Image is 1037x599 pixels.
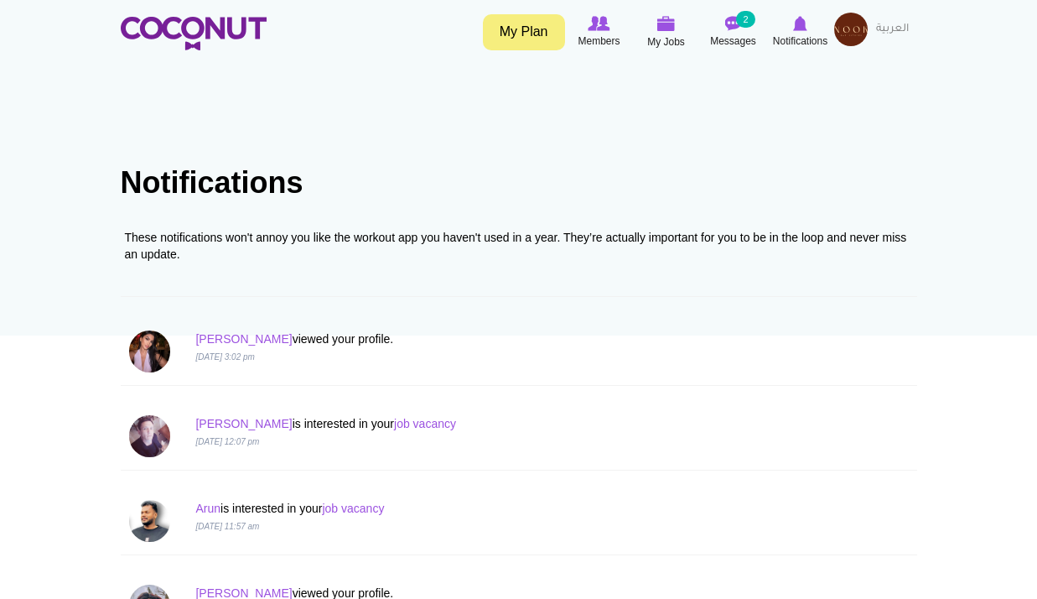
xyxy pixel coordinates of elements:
[322,502,384,515] a: job vacancy
[195,331,707,347] p: viewed your profile.
[700,13,767,51] a: Messages Messages 2
[195,500,707,517] p: is interested in your
[121,166,917,200] h1: Notifications
[710,33,756,49] span: Messages
[121,17,267,50] img: Home
[195,522,259,531] i: [DATE] 11:57 am
[394,417,456,430] a: job vacancy
[566,13,633,51] a: Browse Members Members
[195,352,254,362] i: [DATE] 3:02 pm
[725,16,742,31] img: Messages
[195,502,220,515] a: Arun
[195,332,292,346] a: [PERSON_NAME]
[773,33,827,49] span: Notifications
[195,437,259,446] i: [DATE] 12:07 pm
[868,13,917,46] a: العربية
[647,34,685,50] span: My Jobs
[767,13,834,51] a: Notifications Notifications
[793,16,807,31] img: Notifications
[657,16,676,31] img: My Jobs
[578,33,620,49] span: Members
[483,14,565,50] a: My Plan
[125,229,913,263] div: These notifications won't annoy you like the workout app you haven't used in a year. They’re actu...
[588,16,609,31] img: Browse Members
[736,11,754,28] small: 2
[195,415,707,432] p: is interested in your
[633,13,700,52] a: My Jobs My Jobs
[195,417,292,430] a: [PERSON_NAME]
